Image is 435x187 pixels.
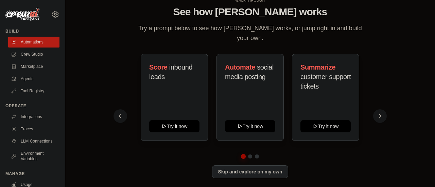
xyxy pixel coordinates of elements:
div: Build [5,29,59,34]
div: Operate [5,103,59,109]
a: Agents [8,73,59,84]
a: Automations [8,37,59,48]
span: social media posting [225,63,274,80]
button: Try it now [149,120,199,132]
h1: See how [PERSON_NAME] works [119,6,381,18]
a: Integrations [8,111,59,122]
button: Try it now [225,120,275,132]
a: Marketplace [8,61,59,72]
p: Try a prompt below to see how [PERSON_NAME] works, or jump right in and build your own. [136,23,364,43]
img: Logo [5,8,39,21]
span: Automate [225,63,255,71]
button: Try it now [300,120,351,132]
span: inbound leads [149,63,192,80]
button: Skip and explore on my own [212,165,288,178]
span: Score [149,63,168,71]
a: Traces [8,124,59,134]
a: Tool Registry [8,86,59,96]
a: Environment Variables [8,148,59,164]
span: Summarize [300,63,335,71]
div: Manage [5,171,59,176]
a: LLM Connections [8,136,59,147]
a: Crew Studio [8,49,59,60]
span: customer support tickets [300,73,351,90]
iframe: Chat Widget [401,154,435,187]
